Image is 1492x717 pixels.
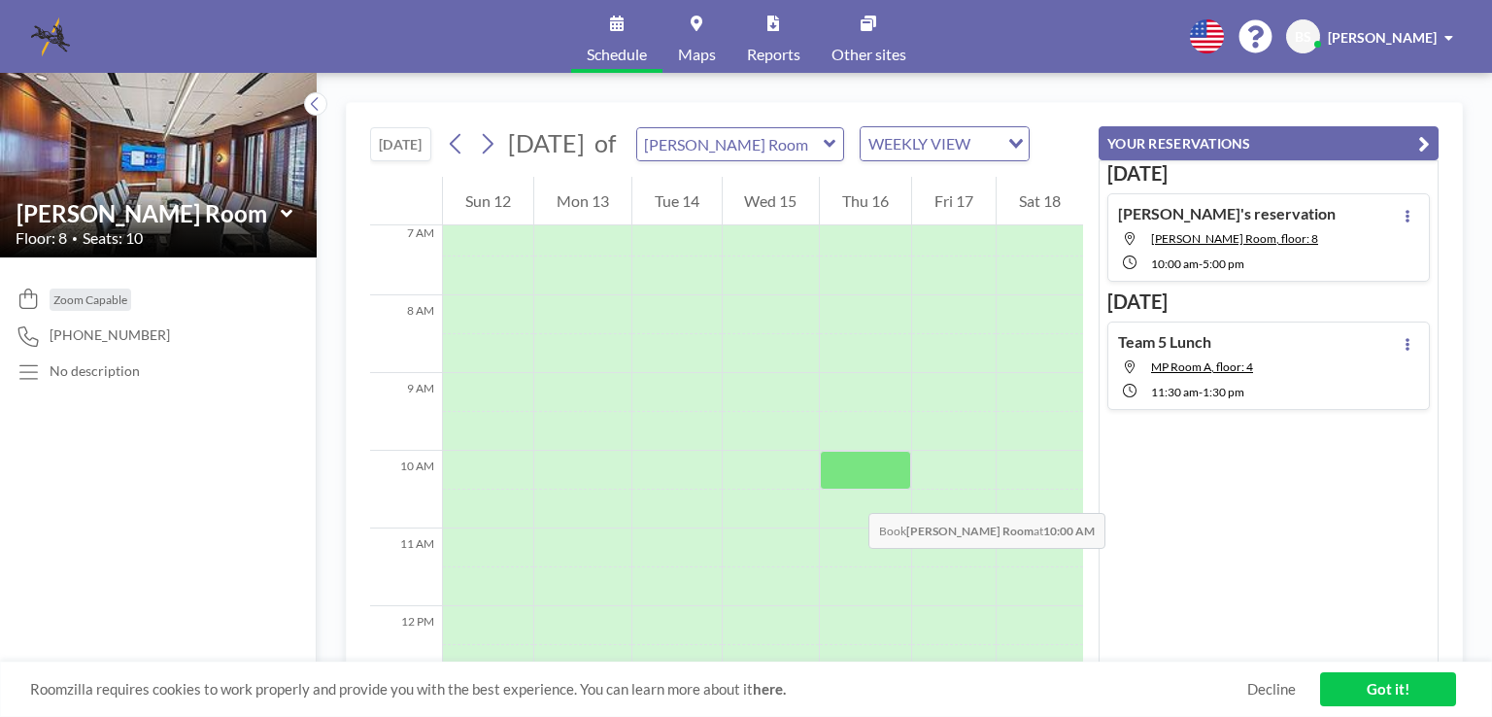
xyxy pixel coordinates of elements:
span: Other sites [831,47,906,62]
span: Book at [868,513,1105,549]
span: - [1199,256,1203,271]
button: [DATE] [370,127,431,161]
span: Floor: 8 [16,228,67,248]
div: 12 PM [370,606,442,684]
span: 11:30 AM [1151,385,1199,399]
div: Fri 17 [912,177,996,225]
div: Wed 15 [723,177,820,225]
span: [PHONE_NUMBER] [50,326,170,344]
input: Search for option [976,131,997,156]
span: Reports [747,47,800,62]
span: of [594,128,616,158]
b: 10:00 AM [1043,524,1095,538]
h3: [DATE] [1107,290,1430,314]
div: 8 AM [370,295,442,373]
span: WEEKLY VIEW [865,131,974,156]
span: 1:30 PM [1203,385,1244,399]
span: Seats: 10 [83,228,143,248]
div: 7 AM [370,218,442,295]
div: No description [50,362,140,380]
span: BS [1295,28,1311,46]
a: Got it! [1320,672,1456,706]
span: MP Room A, floor: 4 [1151,359,1253,374]
span: [DATE] [508,128,585,157]
div: Sat 18 [997,177,1083,225]
h3: [DATE] [1107,161,1430,186]
span: Schedule [587,47,647,62]
img: organization-logo [31,17,70,56]
b: [PERSON_NAME] Room [906,524,1034,538]
div: Thu 16 [820,177,911,225]
h4: Team 5 Lunch [1118,332,1211,352]
a: here. [753,680,786,698]
span: Zoom Capable [53,292,127,307]
span: - [1199,385,1203,399]
span: • [72,232,78,245]
div: 10 AM [370,451,442,529]
div: Sun 12 [443,177,533,225]
a: Decline [1247,680,1296,699]
h4: [PERSON_NAME]'s reservation [1118,204,1336,223]
span: McGhee Room, floor: 8 [1151,231,1318,246]
button: YOUR RESERVATIONS [1099,126,1439,160]
div: Search for option [861,127,1029,160]
span: Maps [678,47,716,62]
div: 11 AM [370,529,442,606]
div: 9 AM [370,373,442,451]
div: Mon 13 [534,177,631,225]
input: McGhee Room [637,128,824,160]
input: McGhee Room [17,199,281,227]
div: Tue 14 [632,177,722,225]
span: [PERSON_NAME] [1328,29,1437,46]
span: 10:00 AM [1151,256,1199,271]
span: Roomzilla requires cookies to work properly and provide you with the best experience. You can lea... [30,680,1247,699]
span: 5:00 PM [1203,256,1244,271]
